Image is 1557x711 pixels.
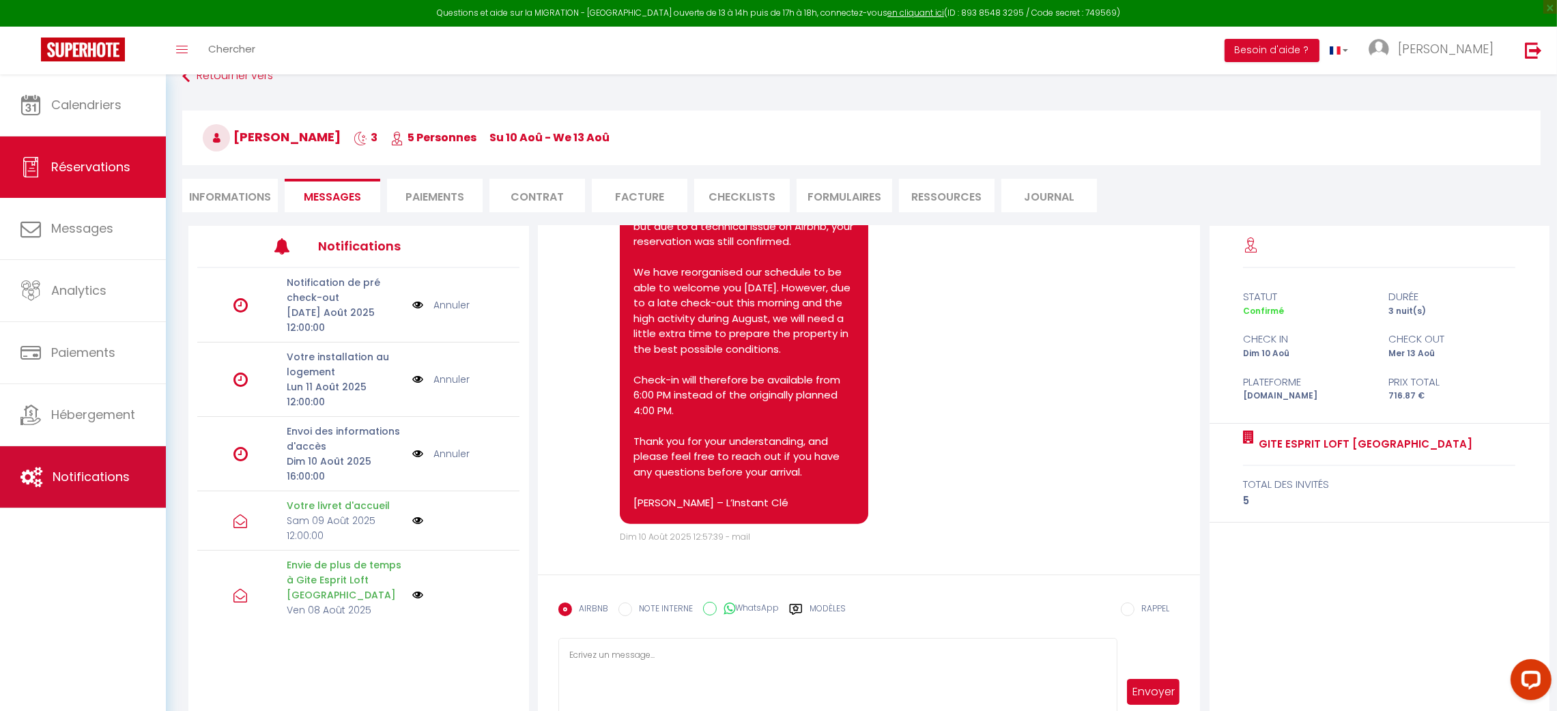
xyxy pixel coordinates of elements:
[694,179,790,212] li: CHECKLISTS
[412,372,423,387] img: NO IMAGE
[1380,305,1525,318] div: 3 nuit(s)
[41,38,125,61] img: Super Booking
[797,179,892,212] li: FORMULAIRES
[1369,39,1389,59] img: ...
[287,603,403,633] p: Ven 08 Août 2025 20:16:43
[287,424,403,454] p: Envoi des informations d'accès
[1525,42,1542,59] img: logout
[412,590,423,600] img: NO IMAGE
[433,298,470,313] a: Annuler
[198,27,266,74] a: Chercher
[287,454,403,484] p: Dim 10 Août 2025 16:00:00
[887,7,944,18] a: en cliquant ici
[572,603,608,618] label: AIRBNB
[412,446,423,461] img: NO IMAGE
[51,406,135,423] span: Hébergement
[51,158,130,175] span: Réservations
[1225,39,1319,62] button: Besoin d'aide ?
[1243,305,1284,317] span: Confirmé
[412,298,423,313] img: NO IMAGE
[287,513,403,543] p: Sam 09 Août 2025 12:00:00
[433,446,470,461] a: Annuler
[390,130,476,145] span: 5 Personnes
[1001,179,1097,212] li: Journal
[1500,654,1557,711] iframe: LiveChat chat widget
[208,42,255,56] span: Chercher
[1380,331,1525,347] div: check out
[412,515,423,526] img: NO IMAGE
[1134,603,1169,618] label: RAPPEL
[592,179,687,212] li: Facture
[632,603,693,618] label: NOTE INTERNE
[1243,476,1515,493] div: total des invités
[1243,493,1515,509] div: 5
[51,282,106,299] span: Analytics
[810,603,846,626] label: Modèles
[1254,436,1472,452] a: Gite esprit Loft [GEOGRAPHIC_DATA]
[287,557,403,603] p: Envie de plus de temps à Gite Esprit Loft [GEOGRAPHIC_DATA]
[1380,390,1525,403] div: 716.87 €
[387,179,483,212] li: Paiements
[899,179,995,212] li: Ressources
[318,231,453,261] h3: Notifications
[51,344,115,361] span: Paiements
[489,130,610,145] span: Su 10 Aoû - We 13 Aoû
[1234,347,1380,360] div: Dim 10 Aoû
[287,498,403,513] p: Votre livret d'accueil
[1127,679,1180,705] button: Envoyer
[620,531,750,542] span: Dim 10 Août 2025 12:57:39 - mail
[53,468,130,485] span: Notifications
[1234,390,1380,403] div: [DOMAIN_NAME]
[182,64,1541,89] a: Retourner vers
[633,158,855,511] pre: Hello [PERSON_NAME], I’d like to inform you that the property was not originally available for bo...
[1380,289,1525,305] div: durée
[1380,374,1525,390] div: Prix total
[287,305,403,335] p: [DATE] Août 2025 12:00:00
[287,379,403,409] p: Lun 11 Août 2025 12:00:00
[354,130,377,145] span: 3
[287,349,403,379] p: Votre installation au logement
[287,275,403,305] p: Notification de pré check-out
[51,96,122,113] span: Calendriers
[1234,289,1380,305] div: statut
[1234,374,1380,390] div: Plateforme
[51,220,113,237] span: Messages
[1358,27,1511,74] a: ... [PERSON_NAME]
[1380,347,1525,360] div: Mer 13 Aoû
[489,179,585,212] li: Contrat
[304,189,361,205] span: Messages
[182,179,278,212] li: Informations
[1234,331,1380,347] div: check in
[433,372,470,387] a: Annuler
[1398,40,1494,57] span: [PERSON_NAME]
[203,128,341,145] span: [PERSON_NAME]
[717,602,779,617] label: WhatsApp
